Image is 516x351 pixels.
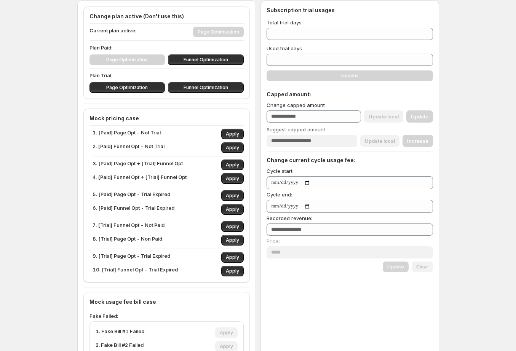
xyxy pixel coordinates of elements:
[226,206,239,212] span: Apply
[168,82,244,93] button: Funnel Optimization
[89,13,244,20] h4: Change plan active (Don't use this)
[226,175,239,182] span: Apply
[221,235,244,246] button: Apply
[221,160,244,170] button: Apply
[267,191,292,198] span: Cycle end:
[93,190,170,201] p: 5. [Paid] Page Opt - Trial Expired
[221,221,244,232] button: Apply
[221,142,244,153] button: Apply
[226,254,239,260] span: Apply
[226,162,239,168] span: Apply
[267,168,294,174] span: Cycle start:
[221,173,244,184] button: Apply
[226,223,239,230] span: Apply
[221,129,244,139] button: Apply
[221,266,244,276] button: Apply
[267,102,325,108] span: Change capped amount
[93,142,165,153] p: 2. [Paid] Funnel Opt - Not Trial
[221,190,244,201] button: Apply
[267,19,302,26] span: Total trial days
[267,45,302,51] span: Used trial days
[184,85,228,91] span: Funnel Optimization
[226,193,239,199] span: Apply
[267,6,335,14] h4: Subscription trial usages
[106,85,148,91] span: Page Optimization
[93,252,170,263] p: 9. [Trial] Page Opt - Trial Expired
[89,298,244,306] h4: Mock usage fee bill case
[221,204,244,215] button: Apply
[267,156,433,164] h4: Change current cycle usage fee:
[267,126,325,132] span: Suggest capped amount
[226,268,239,274] span: Apply
[93,221,165,232] p: 7. [Trial] Funnel Opt - Not Paid
[89,82,165,93] button: Page Optimization
[93,266,178,276] p: 10. [Trial] Funnel Opt - Trial Expired
[267,215,312,221] span: Recorded revenue:
[96,327,144,338] p: 1. Fake Bill #1 Failed
[93,204,174,215] p: 6. [Paid] Funnel Opt - Trial Expired
[89,115,244,122] h4: Mock pricing case
[184,57,228,63] span: Funnel Optimization
[267,91,433,98] h4: Capped amount:
[89,27,137,37] p: Current plan active:
[89,312,244,320] p: Fake Failed:
[93,235,162,246] p: 8. [Trial] Page Opt - Non Paid
[267,238,280,244] span: Price:
[221,252,244,263] button: Apply
[93,173,187,184] p: 4. [Paid] Funnel Opt + [Trial] Funnel Opt
[226,131,239,137] span: Apply
[93,160,183,170] p: 3. [Paid] Page Opt + [Trial] Funnel Opt
[226,237,239,243] span: Apply
[89,72,244,79] p: Plan Trial:
[226,145,239,151] span: Apply
[89,44,244,51] p: Plan Paid:
[168,54,244,65] button: Funnel Optimization
[93,129,161,139] p: 1. [Paid] Page Opt - Not Trial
